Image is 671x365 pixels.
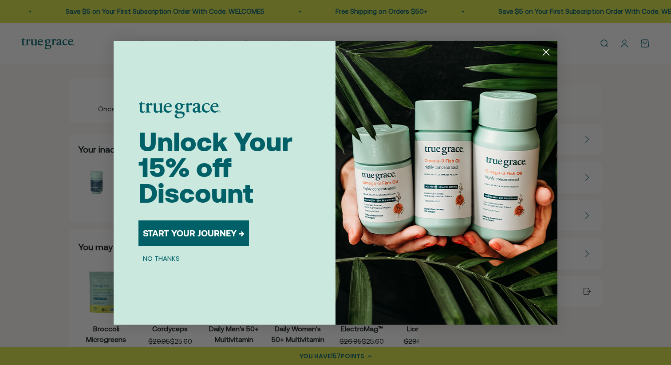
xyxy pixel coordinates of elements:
[138,220,249,246] button: START YOUR JOURNEY →
[138,102,221,118] img: logo placeholder
[538,44,554,60] button: Close dialog
[335,41,557,325] img: 098727d5-50f8-4f9b-9554-844bb8da1403.jpeg
[138,126,292,208] span: Unlock Your 15% off Discount
[138,253,184,264] button: NO THANKS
